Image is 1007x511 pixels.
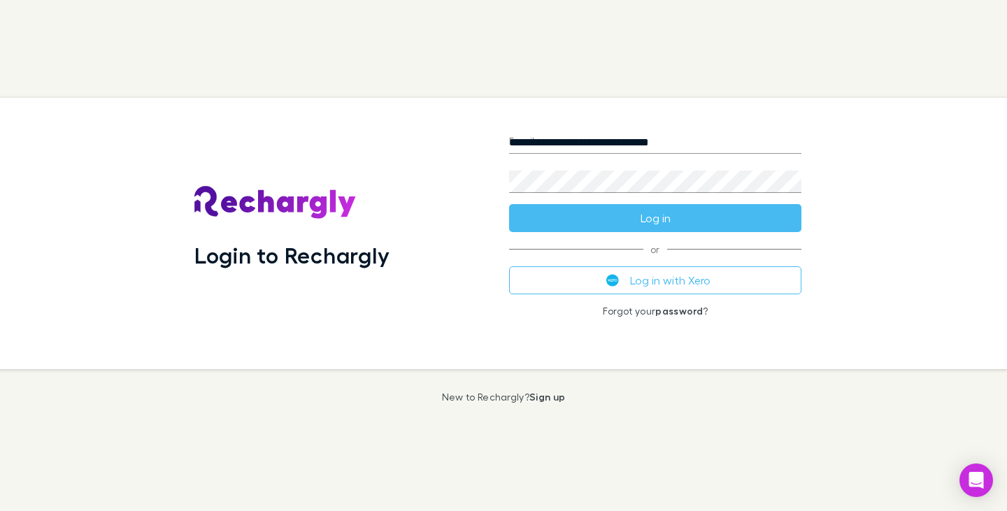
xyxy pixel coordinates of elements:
div: Open Intercom Messenger [959,463,993,497]
p: Forgot your ? [509,305,801,317]
img: Rechargly's Logo [194,186,357,219]
button: Log in with Xero [509,266,801,294]
a: Sign up [529,391,565,403]
span: or [509,249,801,250]
a: password [655,305,703,317]
p: New to Rechargly? [442,391,566,403]
img: Xero's logo [606,274,619,287]
button: Log in [509,204,801,232]
h1: Login to Rechargly [194,242,390,268]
